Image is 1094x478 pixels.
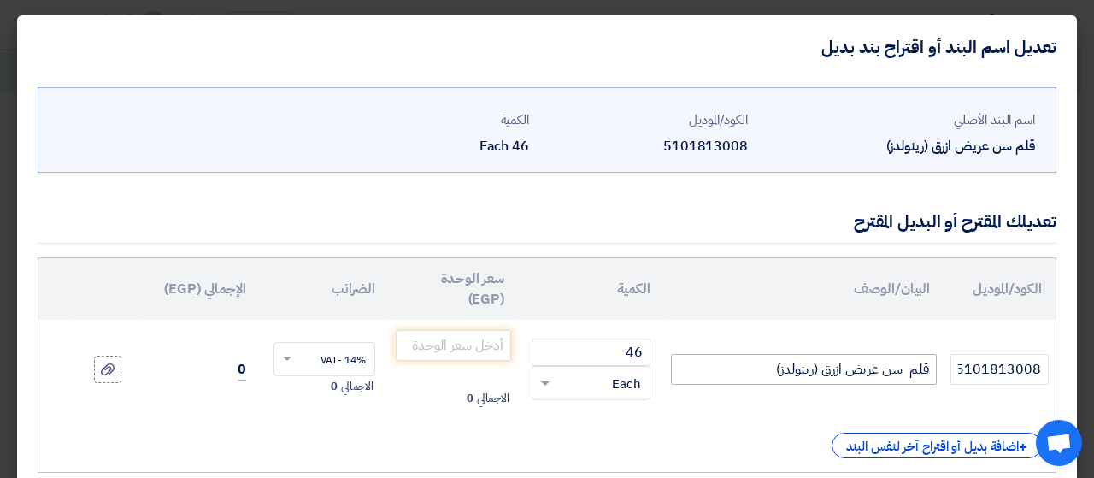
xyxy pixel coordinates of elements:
span: + [1019,437,1027,457]
div: 5101813008 [543,136,748,156]
input: Add Item Description [671,354,937,385]
div: الكمية [324,110,529,130]
th: البيان/الوصف [664,258,944,320]
th: سعر الوحدة (EGP) [389,258,518,320]
th: الكود/الموديل [944,258,1056,320]
div: 46 Each [324,136,529,156]
span: 0 [331,378,338,395]
span: Each [612,375,641,394]
span: الاجمالي [477,390,509,407]
div: تعديلك المقترح أو البديل المقترح [854,209,1056,234]
a: Open chat [1036,420,1082,466]
div: اسم البند الأصلي [762,110,1035,130]
div: اضافة بديل أو اقتراح آخر لنفس البند [832,433,1042,458]
th: الكمية [518,258,664,320]
input: أدخل سعر الوحدة [396,330,511,361]
input: RFQ_STEP1.ITEMS.2.AMOUNT_TITLE [532,339,650,366]
h4: تعديل اسم البند أو اقتراح بند بديل [821,36,1056,58]
th: الإجمالي (EGP) [142,258,260,320]
input: الموديل [950,354,1049,385]
span: الاجمالي [341,378,373,395]
ng-select: VAT [273,342,375,376]
div: قلم سن عريض ازرق (رينولدز) [762,136,1035,156]
span: 0 [467,390,473,407]
div: الكود/الموديل [543,110,748,130]
th: الضرائب [260,258,389,320]
span: 0 [238,359,246,381]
